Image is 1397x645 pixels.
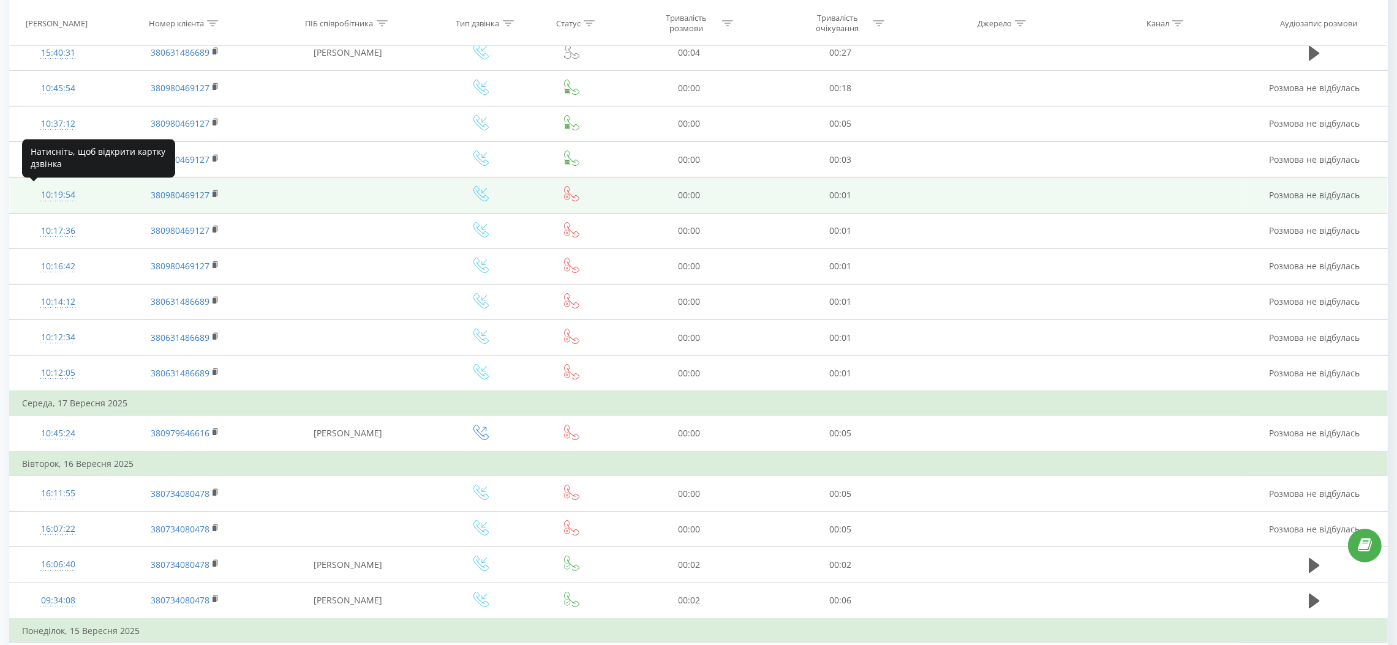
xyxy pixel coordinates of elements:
[22,183,94,207] div: 10:19:54
[977,18,1012,28] div: Джерело
[10,619,1388,643] td: Понеділок, 15 Вересня 2025
[1269,427,1360,439] span: Розмова не відбулась
[614,70,765,106] td: 00:00
[151,225,209,236] a: 380980469127
[1269,82,1360,94] span: Розмова не відбулась
[22,553,94,576] div: 16:06:40
[765,356,916,392] td: 00:01
[614,284,765,319] td: 00:00
[765,320,916,356] td: 00:01
[151,47,209,58] a: 380631486689
[1269,117,1360,129] span: Розмова не відбулась
[614,547,765,583] td: 00:02
[10,452,1388,476] td: Вівторок, 16 Вересня 2025
[22,255,94,278] div: 10:16:42
[765,106,916,141] td: 00:05
[22,589,94,613] div: 09:34:08
[22,482,94,505] div: 16:11:55
[151,154,209,165] a: 380980469127
[263,35,432,70] td: [PERSON_NAME]
[1269,296,1360,307] span: Розмова не відбулась
[653,13,719,34] div: Тривалість розмови
[1269,367,1360,379] span: Розмова не відбулась
[22,517,94,541] div: 16:07:22
[765,177,916,213] td: 00:01
[614,416,765,452] td: 00:00
[151,189,209,201] a: 380980469127
[614,248,765,284] td: 00:00
[1269,332,1360,343] span: Розмова не відбулась
[805,13,870,34] div: Тривалість очікування
[1269,260,1360,272] span: Розмова не відбулась
[22,361,94,385] div: 10:12:05
[22,112,94,136] div: 10:37:12
[556,18,581,28] div: Статус
[1269,154,1360,165] span: Розмова не відбулась
[614,583,765,619] td: 00:02
[765,35,916,70] td: 00:27
[614,356,765,392] td: 00:00
[1269,523,1360,535] span: Розмова не відбулась
[1269,189,1360,201] span: Розмова не відбулась
[22,422,94,446] div: 10:45:24
[1280,18,1357,28] div: Аудіозапис розмови
[1147,18,1169,28] div: Канал
[614,177,765,213] td: 00:00
[765,416,916,452] td: 00:05
[151,296,209,307] a: 380631486689
[765,547,916,583] td: 00:02
[614,35,765,70] td: 00:04
[151,594,209,606] a: 380734080478
[151,559,209,570] a: 380734080478
[765,583,916,619] td: 00:06
[151,523,209,535] a: 380734080478
[22,76,94,100] div: 10:45:54
[22,326,94,349] div: 10:12:34
[614,142,765,177] td: 00:00
[765,248,916,284] td: 00:01
[263,583,432,619] td: [PERSON_NAME]
[1269,488,1360,499] span: Розмова не відбулась
[306,18,374,28] div: ПІБ співробітника
[614,213,765,248] td: 00:00
[22,219,94,243] div: 10:17:36
[765,142,916,177] td: 00:03
[151,117,209,129] a: 380980469127
[614,512,765,547] td: 00:00
[1269,225,1360,236] span: Розмова не відбулась
[263,416,432,452] td: [PERSON_NAME]
[765,70,916,106] td: 00:18
[614,476,765,512] td: 00:00
[765,284,916,319] td: 00:01
[765,213,916,248] td: 00:01
[151,488,209,499] a: 380734080478
[456,18,500,28] div: Тип дзвінка
[22,290,94,314] div: 10:14:12
[614,106,765,141] td: 00:00
[151,82,209,94] a: 380980469127
[149,18,204,28] div: Номер клієнта
[765,476,916,512] td: 00:05
[26,18,88,28] div: [PERSON_NAME]
[151,260,209,272] a: 380980469127
[151,332,209,343] a: 380631486689
[22,139,175,177] div: Натисніть, щоб відкрити картку дзвінка
[151,427,209,439] a: 380979646616
[10,391,1388,416] td: Середа, 17 Вересня 2025
[22,41,94,65] div: 15:40:31
[614,320,765,356] td: 00:00
[765,512,916,547] td: 00:05
[263,547,432,583] td: [PERSON_NAME]
[151,367,209,379] a: 380631486689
